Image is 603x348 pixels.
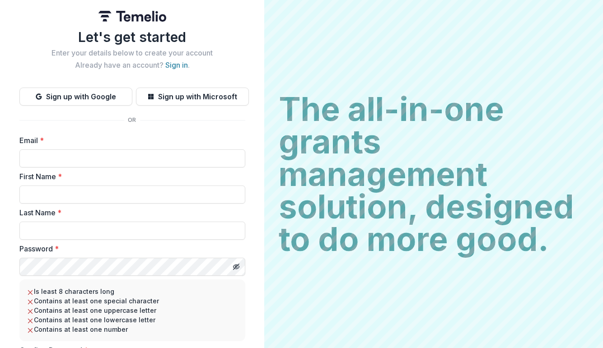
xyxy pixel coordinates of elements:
img: Temelio [98,11,166,22]
h2: Enter your details below to create your account [19,49,245,57]
label: Password [19,243,240,254]
li: Contains at least one lowercase letter [27,315,238,325]
li: Contains at least one number [27,325,238,334]
label: First Name [19,171,240,182]
h1: Let's get started [19,29,245,45]
label: Email [19,135,240,146]
a: Sign in [165,60,188,70]
li: Contains at least one special character [27,296,238,306]
h2: Already have an account? . [19,61,245,70]
li: Is least 8 characters long [27,287,238,296]
li: Contains at least one uppercase letter [27,306,238,315]
button: Toggle password visibility [229,260,243,274]
button: Sign up with Microsoft [136,88,249,106]
label: Last Name [19,207,240,218]
button: Sign up with Google [19,88,132,106]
